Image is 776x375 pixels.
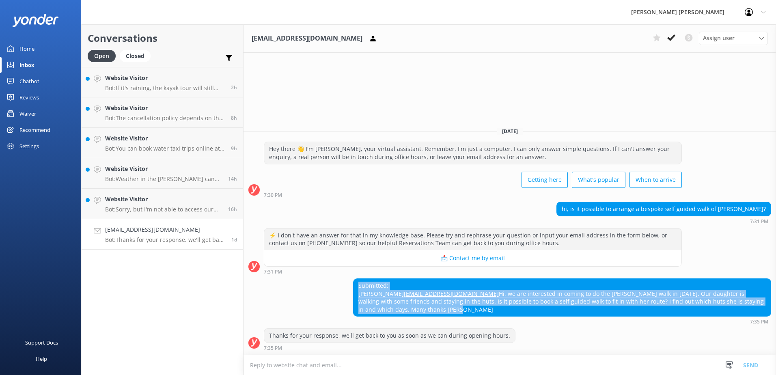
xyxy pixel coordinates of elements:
[82,67,243,97] a: Website VisitorBot:If it's raining, the kayak tour will still proceed as rain doesn't stop the fu...
[82,97,243,128] a: Website VisitorBot:The cancellation policy depends on the type of trip you are on. If your travel...
[354,279,771,316] div: Submitted: [PERSON_NAME] Hi, we are interested in coming to do the [PERSON_NAME] walk in [DATE]. ...
[82,219,243,250] a: [EMAIL_ADDRESS][DOMAIN_NAME]Bot:Thanks for your response, we'll get back to you as soon as we can...
[105,114,225,122] p: Bot: The cancellation policy depends on the type of trip you are on. If your travel plans have be...
[36,351,47,367] div: Help
[120,50,151,62] div: Closed
[522,172,568,188] button: Getting here
[556,218,771,224] div: Sep 19 2025 07:31pm (UTC +12:00) Pacific/Auckland
[88,51,120,60] a: Open
[105,236,225,244] p: Bot: Thanks for your response, we'll get back to you as soon as we can during opening hours.
[105,206,222,213] p: Bot: Sorry, but I'm not able to access our real-time availability. You can check availability by ...
[404,290,499,297] a: [EMAIL_ADDRESS][DOMAIN_NAME]
[25,334,58,351] div: Support Docs
[750,319,768,324] strong: 7:35 PM
[12,14,59,27] img: yonder-white-logo.png
[19,41,34,57] div: Home
[82,128,243,158] a: Website VisitorBot:You can book water taxi trips online at [URL][DOMAIN_NAME]. However, there is ...
[19,106,36,122] div: Waiver
[557,202,771,216] div: hi, is it possible to arrange a bespoke self guided walk of [PERSON_NAME]?
[497,128,523,135] span: [DATE]
[264,142,681,164] div: Hey there 👋 I'm [PERSON_NAME], your virtual assistant. Remember, I'm just a computer. I can only ...
[703,34,735,43] span: Assign user
[264,269,282,274] strong: 7:31 PM
[264,250,681,266] button: 📩 Contact me by email
[120,51,155,60] a: Closed
[105,164,222,173] h4: Website Visitor
[82,189,243,219] a: Website VisitorBot:Sorry, but I'm not able to access our real-time availability. You can check av...
[353,319,771,324] div: Sep 19 2025 07:35pm (UTC +12:00) Pacific/Auckland
[82,158,243,189] a: Website VisitorBot:Weather in the [PERSON_NAME] can be changeable and different in parts of the P...
[572,172,625,188] button: What's popular
[105,134,225,143] h4: Website Visitor
[19,57,34,73] div: Inbox
[264,228,681,250] div: ⚡ I don't have an answer for that in my knowledge base. Please try and rephrase your question or ...
[750,219,768,224] strong: 7:31 PM
[264,346,282,351] strong: 7:35 PM
[19,73,39,89] div: Chatbot
[105,175,222,183] p: Bot: Weather in the [PERSON_NAME] can be changeable and different in parts of the Park. For an up...
[19,89,39,106] div: Reviews
[699,32,768,45] div: Assign User
[19,138,39,154] div: Settings
[105,145,225,152] p: Bot: You can book water taxi trips online at [URL][DOMAIN_NAME]. However, there is no information...
[105,103,225,112] h4: Website Visitor
[629,172,682,188] button: When to arrive
[264,345,515,351] div: Sep 19 2025 07:35pm (UTC +12:00) Pacific/Auckland
[231,84,237,91] span: Sep 21 2025 07:31am (UTC +12:00) Pacific/Auckland
[228,206,237,213] span: Sep 20 2025 05:30pm (UTC +12:00) Pacific/Auckland
[228,175,237,182] span: Sep 20 2025 07:24pm (UTC +12:00) Pacific/Auckland
[252,33,362,44] h3: [EMAIL_ADDRESS][DOMAIN_NAME]
[264,269,682,274] div: Sep 19 2025 07:31pm (UTC +12:00) Pacific/Auckland
[105,73,225,82] h4: Website Visitor
[105,195,222,204] h4: Website Visitor
[88,30,237,46] h2: Conversations
[105,225,225,234] h4: [EMAIL_ADDRESS][DOMAIN_NAME]
[19,122,50,138] div: Recommend
[88,50,116,62] div: Open
[105,84,225,92] p: Bot: If it's raining, the kayak tour will still proceed as rain doesn't stop the fun. However, st...
[264,193,282,198] strong: 7:30 PM
[231,114,237,121] span: Sep 21 2025 01:31am (UTC +12:00) Pacific/Auckland
[264,192,682,198] div: Sep 19 2025 07:30pm (UTC +12:00) Pacific/Auckland
[231,236,237,243] span: Sep 19 2025 07:35pm (UTC +12:00) Pacific/Auckland
[264,329,515,343] div: Thanks for your response, we'll get back to you as soon as we can during opening hours.
[231,145,237,152] span: Sep 21 2025 12:55am (UTC +12:00) Pacific/Auckland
